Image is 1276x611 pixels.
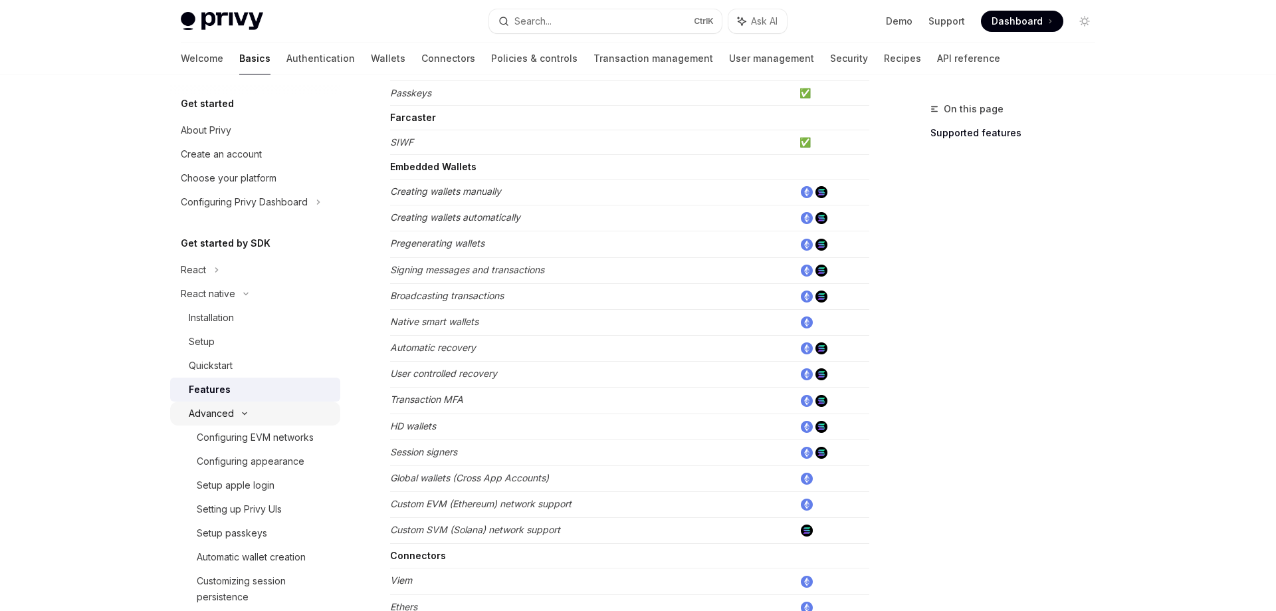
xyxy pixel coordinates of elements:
[390,161,477,172] strong: Embedded Wallets
[371,43,405,74] a: Wallets
[514,13,552,29] div: Search...
[728,9,787,33] button: Ask AI
[801,395,813,407] img: ethereum.png
[390,574,412,586] em: Viem
[801,316,813,328] img: ethereum.png
[189,310,234,326] div: Installation
[390,498,572,509] em: Custom EVM (Ethereum) network support
[197,501,282,517] div: Setting up Privy UIs
[390,420,436,431] em: HD wallets
[801,499,813,511] img: ethereum.png
[815,186,827,198] img: solana.png
[801,525,813,537] img: solana.png
[181,194,308,210] div: Configuring Privy Dashboard
[801,265,813,277] img: ethereum.png
[170,449,340,473] a: Configuring appearance
[239,43,270,74] a: Basics
[197,549,306,565] div: Automatic wallet creation
[815,421,827,433] img: solana.png
[390,316,478,327] em: Native smart wallets
[815,368,827,380] img: solana.png
[751,15,778,28] span: Ask AI
[181,146,262,162] div: Create an account
[390,237,484,249] em: Pregenerating wallets
[390,394,463,405] em: Transaction MFA
[930,122,1106,144] a: Supported features
[815,265,827,277] img: solana.png
[421,43,475,74] a: Connectors
[197,429,314,445] div: Configuring EVM networks
[390,112,436,123] strong: Farcaster
[170,473,340,497] a: Setup apple login
[815,395,827,407] img: solana.png
[801,473,813,485] img: ethereum.png
[189,406,234,422] div: Advanced
[815,239,827,251] img: solana.png
[181,235,270,251] h5: Get started by SDK
[801,291,813,303] img: ethereum.png
[491,43,578,74] a: Policies & controls
[390,211,520,223] em: Creating wallets automatically
[170,426,340,449] a: Configuring EVM networks
[801,342,813,354] img: ethereum.png
[801,368,813,380] img: ethereum.png
[286,43,355,74] a: Authentication
[170,142,340,166] a: Create an account
[801,212,813,224] img: ethereum.png
[1074,11,1095,32] button: Toggle dark mode
[390,136,413,148] em: SIWF
[170,545,340,569] a: Automatic wallet creation
[884,43,921,74] a: Recipes
[170,497,340,521] a: Setting up Privy UIs
[815,447,827,459] img: solana.png
[170,306,340,330] a: Installation
[390,550,446,561] strong: Connectors
[390,524,560,535] em: Custom SVM (Solana) network support
[390,446,457,457] em: Session signers
[170,569,340,609] a: Customizing session persistence
[181,170,276,186] div: Choose your platform
[992,15,1043,28] span: Dashboard
[801,186,813,198] img: ethereum.png
[170,354,340,378] a: Quickstart
[981,11,1063,32] a: Dashboard
[593,43,713,74] a: Transaction management
[189,358,233,374] div: Quickstart
[170,378,340,402] a: Features
[390,264,544,275] em: Signing messages and transactions
[944,101,1004,117] span: On this page
[181,286,235,302] div: React native
[801,239,813,251] img: ethereum.png
[197,525,267,541] div: Setup passkeys
[815,291,827,303] img: solana.png
[197,477,274,493] div: Setup apple login
[815,212,827,224] img: solana.png
[390,290,504,301] em: Broadcasting transactions
[801,421,813,433] img: ethereum.png
[181,43,223,74] a: Welcome
[170,330,340,354] a: Setup
[181,96,234,112] h5: Get started
[390,472,549,483] em: Global wallets (Cross App Accounts)
[197,573,332,605] div: Customizing session persistence
[815,342,827,354] img: solana.png
[390,87,431,98] em: Passkeys
[830,43,868,74] a: Security
[189,334,215,350] div: Setup
[729,43,814,74] a: User management
[181,12,263,31] img: light logo
[390,185,501,197] em: Creating wallets manually
[170,521,340,545] a: Setup passkeys
[181,262,206,278] div: React
[794,81,869,106] td: ✅
[937,43,1000,74] a: API reference
[489,9,722,33] button: Search...CtrlK
[801,576,813,588] img: ethereum.png
[794,130,869,155] td: ✅
[170,118,340,142] a: About Privy
[801,447,813,459] img: ethereum.png
[170,166,340,190] a: Choose your platform
[390,342,476,353] em: Automatic recovery
[189,382,231,398] div: Features
[181,122,231,138] div: About Privy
